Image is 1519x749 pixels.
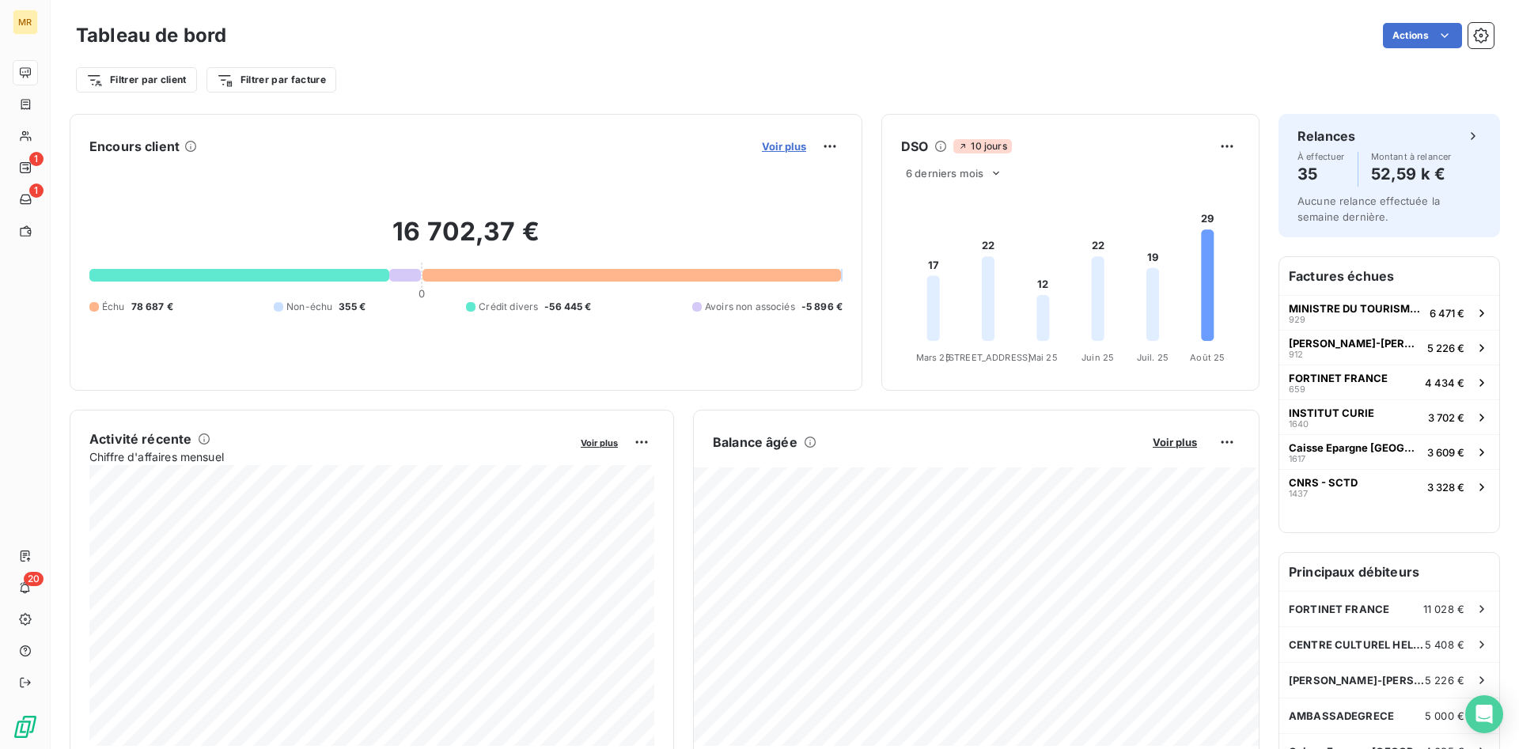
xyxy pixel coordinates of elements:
[916,352,951,363] tspan: Mars 25
[1383,23,1462,48] button: Actions
[1279,365,1499,399] button: FORTINET FRANCE6594 434 €
[906,167,983,180] span: 6 derniers mois
[479,300,538,314] span: Crédit divers
[576,435,623,449] button: Voir plus
[102,300,125,314] span: Échu
[1289,419,1309,429] span: 1640
[89,216,843,263] h2: 16 702,37 €
[1289,454,1305,463] span: 1617
[801,300,843,314] span: -5 896 €
[286,300,332,314] span: Non-échu
[1289,315,1305,324] span: 929
[13,187,37,212] a: 1
[1279,434,1499,469] button: Caisse Epargne [GEOGRAPHIC_DATA]16173 609 €
[1297,127,1355,146] h6: Relances
[13,714,38,740] img: Logo LeanPay
[1425,376,1464,389] span: 4 434 €
[705,300,795,314] span: Avoirs non associés
[1289,372,1388,384] span: FORTINET FRANCE
[1279,553,1499,591] h6: Principaux débiteurs
[1289,476,1358,489] span: CNRS - SCTD
[131,300,173,314] span: 78 687 €
[339,300,366,314] span: 355 €
[757,139,811,153] button: Voir plus
[29,152,44,166] span: 1
[1371,161,1452,187] h4: 52,59 k €
[1279,257,1499,295] h6: Factures échues
[76,21,226,50] h3: Tableau de bord
[762,140,806,153] span: Voir plus
[1425,674,1464,687] span: 5 226 €
[1279,469,1499,504] button: CNRS - SCTD14373 328 €
[1289,709,1394,722] span: AMBASSADEGRECE
[1297,152,1345,161] span: À effectuer
[206,67,336,93] button: Filtrer par facture
[1428,411,1464,424] span: 3 702 €
[29,183,44,198] span: 1
[1289,489,1308,498] span: 1437
[1289,441,1421,454] span: Caisse Epargne [GEOGRAPHIC_DATA]
[419,287,425,300] span: 0
[1153,436,1197,448] span: Voir plus
[1427,342,1464,354] span: 5 226 €
[1081,352,1114,363] tspan: Juin 25
[1371,152,1452,161] span: Montant à relancer
[13,155,37,180] a: 1
[945,352,1031,363] tspan: [STREET_ADDRESS]
[89,137,180,156] h6: Encours client
[89,448,570,465] span: Chiffre d'affaires mensuel
[13,9,38,35] div: MR
[1297,161,1345,187] h4: 35
[713,433,797,452] h6: Balance âgée
[1289,384,1305,394] span: 659
[1289,638,1425,651] span: CENTRE CULTUREL HELLENIQUE
[1279,330,1499,365] button: [PERSON_NAME]-[PERSON_NAME]9125 226 €
[1190,352,1225,363] tspan: Août 25
[1289,407,1374,419] span: INSTITUT CURIE
[1425,638,1464,651] span: 5 408 €
[1427,481,1464,494] span: 3 328 €
[1289,350,1303,359] span: 912
[1289,302,1423,315] span: MINISTRE DU TOURISME DE [GEOGRAPHIC_DATA]
[89,429,191,448] h6: Activité récente
[1289,337,1421,350] span: [PERSON_NAME]-[PERSON_NAME]
[1465,695,1503,733] div: Open Intercom Messenger
[1430,307,1464,320] span: 6 471 €
[1289,603,1389,615] span: FORTINET FRANCE
[544,300,591,314] span: -56 445 €
[1427,446,1464,459] span: 3 609 €
[1028,352,1058,363] tspan: Mai 25
[24,572,44,586] span: 20
[1423,603,1464,615] span: 11 028 €
[1148,435,1202,449] button: Voir plus
[581,437,618,448] span: Voir plus
[953,139,1011,153] span: 10 jours
[1137,352,1169,363] tspan: Juil. 25
[1279,295,1499,330] button: MINISTRE DU TOURISME DE [GEOGRAPHIC_DATA]9296 471 €
[1289,674,1425,687] span: [PERSON_NAME]-[PERSON_NAME]
[1297,195,1440,223] span: Aucune relance effectuée la semaine dernière.
[901,137,928,156] h6: DSO
[76,67,197,93] button: Filtrer par client
[1425,709,1464,722] span: 5 000 €
[1279,399,1499,434] button: INSTITUT CURIE16403 702 €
